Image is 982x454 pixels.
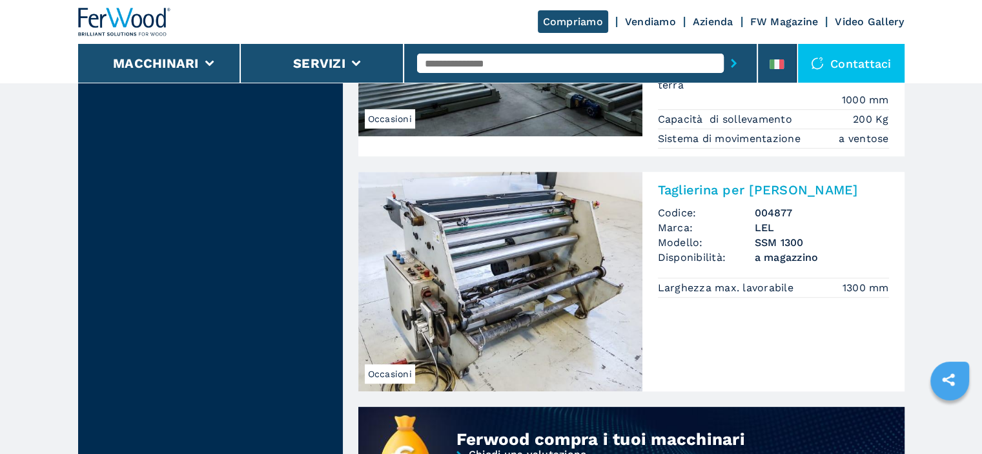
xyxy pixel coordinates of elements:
[658,132,804,146] p: Sistema di movimentazione
[724,48,744,78] button: submit-button
[798,44,905,83] div: Contattaci
[658,281,797,295] p: Larghezza max. lavorabile
[755,235,889,250] h3: SSM 1300
[755,220,889,235] h3: LEL
[658,220,755,235] span: Marca:
[750,15,819,28] a: FW Magazine
[693,15,733,28] a: Azienda
[658,205,755,220] span: Codice:
[658,235,755,250] span: Modello:
[843,280,889,295] em: 1300 mm
[755,250,889,265] span: a magazzino
[658,182,889,198] h2: Taglierina per [PERSON_NAME]
[113,56,199,71] button: Macchinari
[927,396,972,444] iframe: Chat
[456,429,815,449] div: Ferwood compra i tuoi macchinari
[358,172,905,391] a: Taglierina per Bobine LEL SSM 1300OccasioniTaglierina per [PERSON_NAME]Codice:004877Marca:LELMode...
[932,364,965,396] a: sharethis
[365,364,415,384] span: Occasioni
[842,92,889,107] em: 1000 mm
[839,131,888,146] em: a ventose
[538,10,608,33] a: Compriamo
[658,250,755,265] span: Disponibilità:
[853,112,889,127] em: 200 Kg
[358,172,642,391] img: Taglierina per Bobine LEL SSM 1300
[811,57,824,70] img: Contattaci
[365,109,415,129] span: Occasioni
[625,15,676,28] a: Vendiamo
[658,112,796,127] p: Capacità di sollevamento
[78,8,171,36] img: Ferwood
[293,56,345,71] button: Servizi
[835,15,904,28] a: Video Gallery
[755,205,889,220] h3: 004877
